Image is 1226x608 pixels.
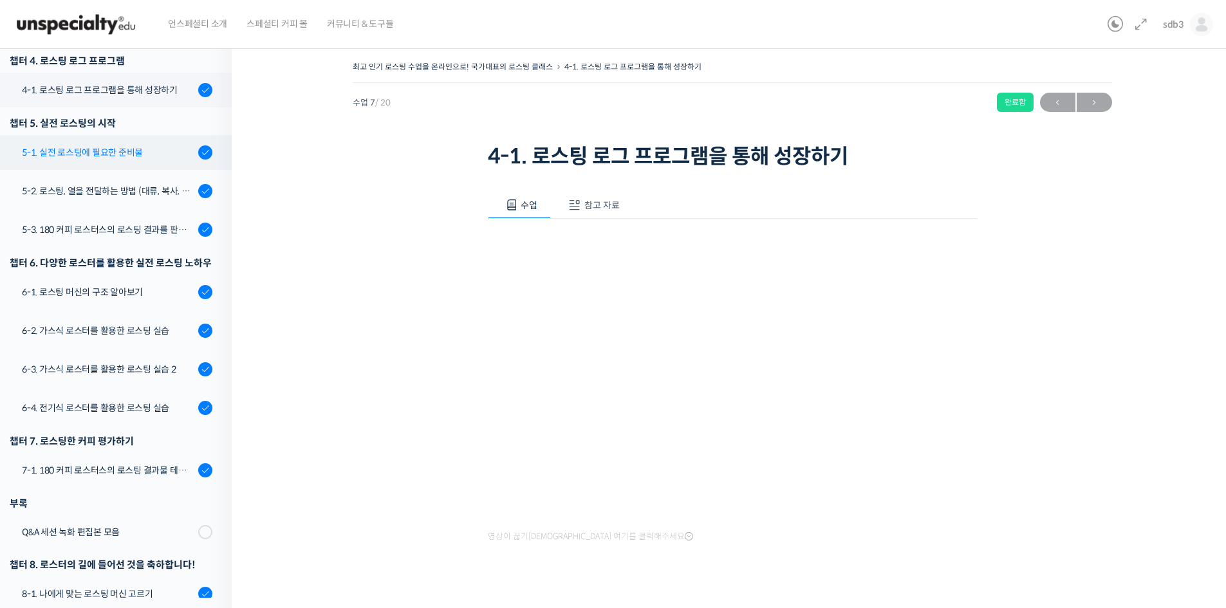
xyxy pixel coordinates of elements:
[997,93,1034,112] div: 완료함
[22,362,194,376] div: 6-3. 가스식 로스터를 활용한 로스팅 실습 2
[22,463,194,477] div: 7-1. 180 커피 로스터스의 로스팅 결과물 테스트 노하우
[22,587,194,601] div: 8-1. 나에게 맞는 로스팅 머신 고르기
[488,531,693,542] span: 영상이 끊기[DEMOGRAPHIC_DATA] 여기를 클릭해주세요
[10,495,212,512] div: 부록
[22,285,194,299] div: 6-1. 로스팅 머신의 구조 알아보기
[1040,93,1075,112] a: ←이전
[4,408,85,440] a: 홈
[1077,94,1112,111] span: →
[564,62,701,71] a: 4-1. 로스팅 로그 프로그램을 통해 성장하기
[22,324,194,338] div: 6-2. 가스식 로스터를 활용한 로스팅 실습
[22,145,194,160] div: 5-1. 실전 로스팅에 필요한 준비물
[22,525,194,539] div: Q&A 세션 녹화 편집본 모음
[10,432,212,450] div: 챕터 7. 로스팅한 커피 평가하기
[118,428,133,438] span: 대화
[1040,94,1075,111] span: ←
[521,199,537,211] span: 수업
[10,556,212,573] div: 챕터 8. 로스터의 길에 들어선 것을 축하합니다!
[584,199,620,211] span: 참고 자료
[22,184,194,198] div: 5-2. 로스팅, 열을 전달하는 방법 (대류, 복사, 전도)
[353,98,391,107] span: 수업 7
[10,52,212,69] div: 챕터 4. 로스팅 로그 프로그램
[353,62,553,71] a: 최고 인기 로스팅 수업을 온라인으로! 국가대표의 로스팅 클래스
[22,223,194,237] div: 5-3. 180 커피 로스터스의 로스팅 결과를 판단하는 노하우
[10,115,212,132] div: 챕터 5. 실전 로스팅의 시작
[488,144,977,169] h1: 4-1. 로스팅 로그 프로그램을 통해 성장하기
[1163,19,1184,30] span: sdb3
[1077,93,1112,112] a: 다음→
[199,427,214,438] span: 설정
[41,427,48,438] span: 홈
[85,408,166,440] a: 대화
[22,83,194,97] div: 4-1. 로스팅 로그 프로그램을 통해 성장하기
[22,401,194,415] div: 6-4. 전기식 로스터를 활용한 로스팅 실습
[375,97,391,108] span: / 20
[166,408,247,440] a: 설정
[10,254,212,272] div: 챕터 6. 다양한 로스터를 활용한 실전 로스팅 노하우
